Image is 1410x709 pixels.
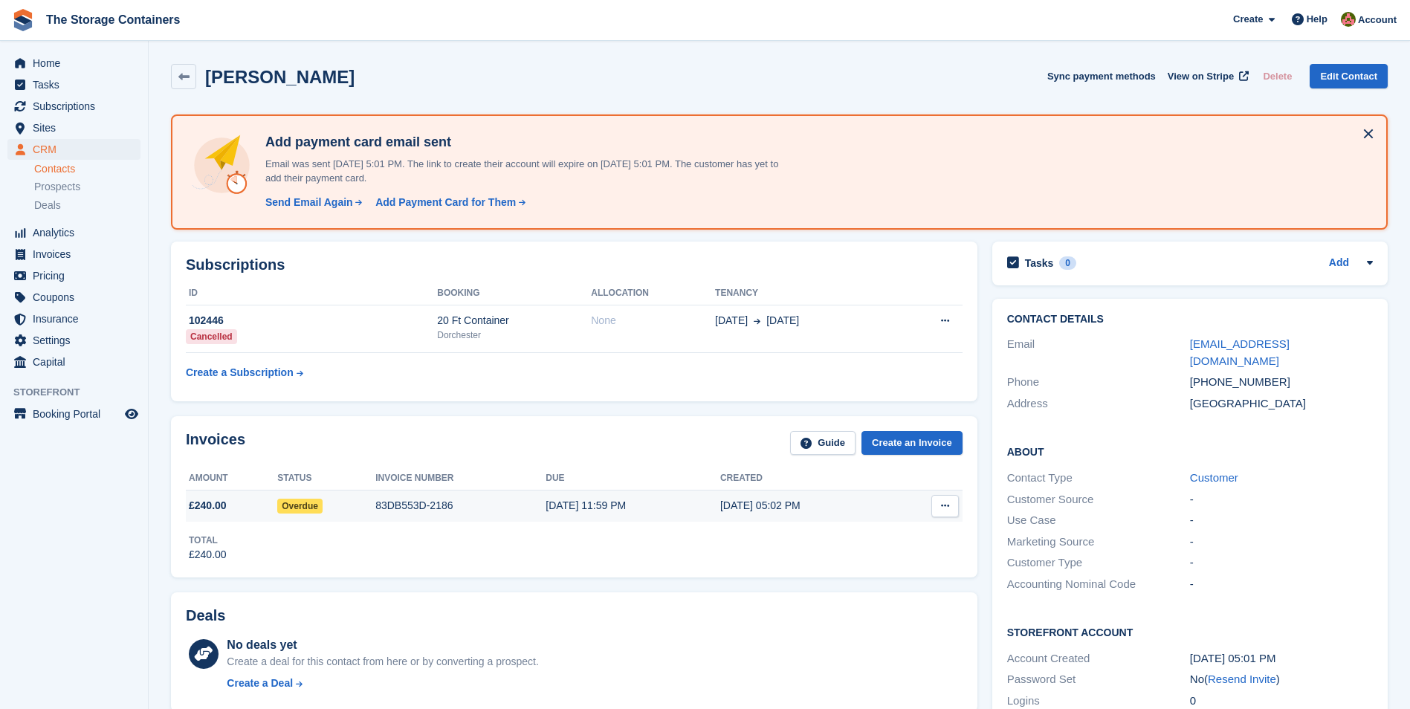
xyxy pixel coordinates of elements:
th: ID [186,282,437,305]
a: Create a Subscription [186,359,303,386]
a: menu [7,352,140,372]
div: - [1190,491,1373,508]
div: No [1190,671,1373,688]
div: £240.00 [189,547,227,563]
div: - [1190,554,1373,572]
a: Contacts [34,162,140,176]
img: add-payment-card-4dbda4983b697a7845d177d07a5d71e8a16f1ec00487972de202a45f1e8132f5.svg [190,134,253,197]
div: [GEOGRAPHIC_DATA] [1190,395,1373,412]
div: Password Set [1007,671,1190,688]
span: Sites [33,117,122,138]
div: Dorchester [437,328,591,342]
div: Accounting Nominal Code [1007,576,1190,593]
div: Use Case [1007,512,1190,529]
a: menu [7,287,140,308]
div: [DATE] 05:01 PM [1190,650,1373,667]
img: Kirsty Simpson [1341,12,1356,27]
div: None [591,313,715,328]
span: Account [1358,13,1397,27]
span: Overdue [277,499,323,514]
h2: [PERSON_NAME] [205,67,355,87]
span: Coupons [33,287,122,308]
span: Analytics [33,222,122,243]
h2: Contact Details [1007,314,1373,326]
div: Send Email Again [265,195,353,210]
div: Create a Subscription [186,365,294,381]
h2: Tasks [1025,256,1054,270]
div: - [1190,512,1373,529]
span: Subscriptions [33,96,122,117]
a: Customer [1190,471,1238,484]
span: Insurance [33,308,122,329]
span: Storefront [13,385,148,400]
span: [DATE] [766,313,799,328]
th: Status [277,467,375,491]
span: Booking Portal [33,404,122,424]
span: CRM [33,139,122,160]
button: Delete [1257,64,1298,88]
a: Edit Contact [1310,64,1388,88]
div: 83DB553D-2186 [375,498,546,514]
div: Create a deal for this contact from here or by converting a prospect. [227,654,538,670]
a: Guide [790,431,856,456]
th: Tenancy [715,282,896,305]
div: Cancelled [186,329,237,344]
a: menu [7,308,140,329]
a: Resend Invite [1208,673,1276,685]
a: Deals [34,198,140,213]
h2: Subscriptions [186,256,963,273]
a: menu [7,117,140,138]
div: - [1190,534,1373,551]
th: Created [720,467,895,491]
a: [EMAIL_ADDRESS][DOMAIN_NAME] [1190,337,1290,367]
div: 102446 [186,313,437,328]
div: [DATE] 05:02 PM [720,498,895,514]
a: menu [7,74,140,95]
a: menu [7,96,140,117]
span: Prospects [34,180,80,194]
a: menu [7,222,140,243]
span: Settings [33,330,122,351]
a: Create a Deal [227,676,538,691]
div: [DATE] 11:59 PM [546,498,720,514]
a: menu [7,139,140,160]
a: menu [7,404,140,424]
span: Invoices [33,244,122,265]
h2: Deals [186,607,225,624]
a: menu [7,53,140,74]
div: Address [1007,395,1190,412]
span: ( ) [1204,673,1280,685]
span: Pricing [33,265,122,286]
span: Deals [34,198,61,213]
div: 20 Ft Container [437,313,591,328]
div: Add Payment Card for Them [375,195,516,210]
div: 0 [1059,256,1076,270]
span: £240.00 [189,498,227,514]
div: Email [1007,336,1190,369]
a: menu [7,265,140,286]
h2: Storefront Account [1007,624,1373,639]
a: Create an Invoice [861,431,963,456]
h2: About [1007,444,1373,459]
th: Allocation [591,282,715,305]
div: Contact Type [1007,470,1190,487]
span: Create [1233,12,1263,27]
div: - [1190,576,1373,593]
div: [PHONE_NUMBER] [1190,374,1373,391]
div: Total [189,534,227,547]
button: Sync payment methods [1047,64,1156,88]
a: Add Payment Card for Them [369,195,527,210]
th: Due [546,467,720,491]
h4: Add payment card email sent [259,134,780,151]
th: Amount [186,467,277,491]
a: Prospects [34,179,140,195]
div: Customer Source [1007,491,1190,508]
span: [DATE] [715,313,748,328]
a: menu [7,330,140,351]
span: View on Stripe [1168,69,1234,84]
div: Marketing Source [1007,534,1190,551]
th: Booking [437,282,591,305]
img: stora-icon-8386f47178a22dfd0bd8f6a31ec36ba5ce8667c1dd55bd0f319d3a0aa187defe.svg [12,9,34,31]
span: Home [33,53,122,74]
a: Preview store [123,405,140,423]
